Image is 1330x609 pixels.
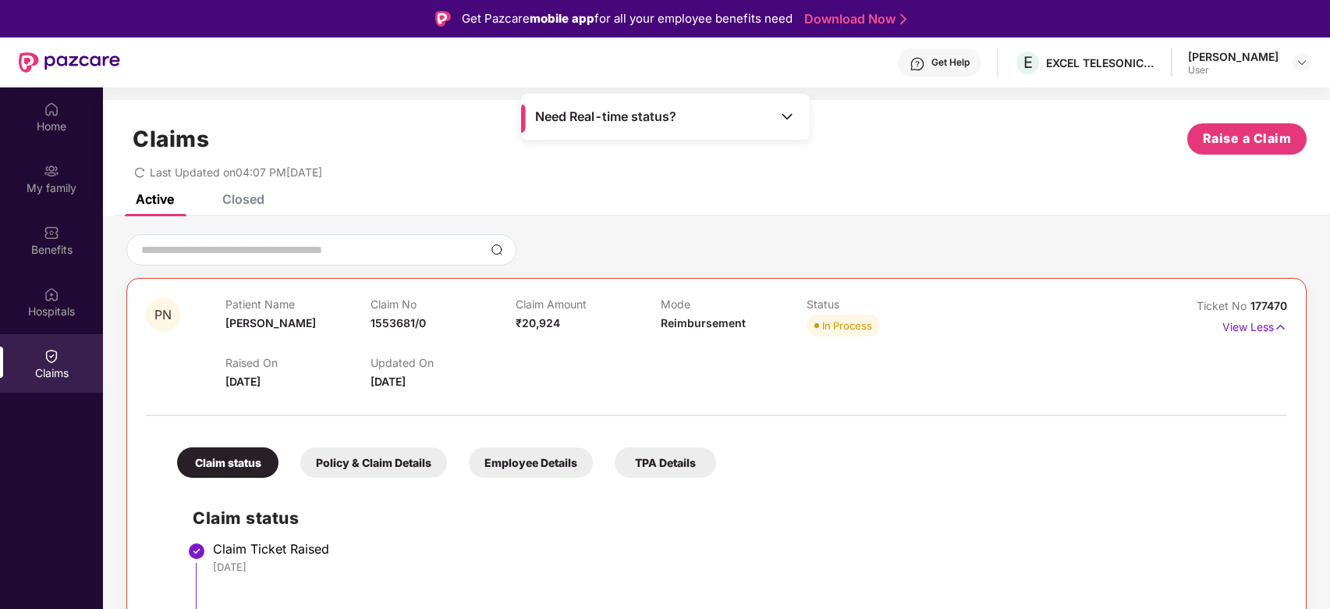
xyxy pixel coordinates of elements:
button: Raise a Claim [1187,123,1307,155]
span: [PERSON_NAME] [225,316,316,329]
p: Updated On [371,356,516,369]
img: New Pazcare Logo [19,52,120,73]
span: Reimbursement [661,316,746,329]
img: svg+xml;base64,PHN2ZyBpZD0iU3RlcC1Eb25lLTMyeDMyIiB4bWxucz0iaHR0cDovL3d3dy53My5vcmcvMjAwMC9zdmciIH... [187,542,206,561]
img: svg+xml;base64,PHN2ZyB4bWxucz0iaHR0cDovL3d3dy53My5vcmcvMjAwMC9zdmciIHdpZHRoPSIxNyIgaGVpZ2h0PSIxNy... [1274,319,1287,336]
p: Raised On [225,356,371,369]
span: E [1023,53,1033,72]
div: TPA Details [615,447,716,478]
a: Download Now [804,11,902,27]
div: Get Help [931,56,970,69]
img: svg+xml;base64,PHN2ZyBpZD0iSG9tZSIgeG1sbnM9Imh0dHA6Ly93d3cudzMub3JnLzIwMDAvc3ZnIiB3aWR0aD0iMjAiIG... [44,101,59,117]
span: PN [154,308,172,322]
div: [DATE] [213,560,1271,574]
div: Claim Ticket Raised [213,541,1271,557]
p: View Less [1222,315,1287,336]
img: svg+xml;base64,PHN2ZyBpZD0iRHJvcGRvd24tMzJ4MzIiIHhtbG5zPSJodHRwOi8vd3d3LnczLm9yZy8yMDAwL3N2ZyIgd2... [1296,56,1308,69]
img: svg+xml;base64,PHN2ZyBpZD0iSGVscC0zMngzMiIgeG1sbnM9Imh0dHA6Ly93d3cudzMub3JnLzIwMDAvc3ZnIiB3aWR0aD... [910,56,925,72]
div: Claim status [177,447,278,478]
img: svg+xml;base64,PHN2ZyBpZD0iQ2xhaW0iIHhtbG5zPSJodHRwOi8vd3d3LnczLm9yZy8yMDAwL3N2ZyIgd2lkdGg9IjIwIi... [44,348,59,364]
img: svg+xml;base64,PHN2ZyBpZD0iQmVuZWZpdHMiIHhtbG5zPSJodHRwOi8vd3d3LnczLm9yZy8yMDAwL3N2ZyIgd2lkdGg9Ij... [44,225,59,240]
span: ₹20,924 [516,316,560,329]
img: svg+xml;base64,PHN2ZyB3aWR0aD0iMjAiIGhlaWdodD0iMjAiIHZpZXdCb3g9IjAgMCAyMCAyMCIgZmlsbD0ibm9uZSIgeG... [44,163,59,179]
p: Status [807,297,952,311]
div: Active [136,191,174,207]
span: Last Updated on 04:07 PM[DATE] [150,166,322,179]
span: Raise a Claim [1203,129,1292,148]
span: Ticket No [1197,299,1250,312]
div: [PERSON_NAME] [1188,49,1279,64]
div: Get Pazcare for all your employee benefits need [462,9,793,28]
img: Toggle Icon [779,109,795,124]
div: In Process [822,318,872,333]
div: Closed [222,191,264,207]
span: [DATE] [371,375,406,388]
p: Mode [661,297,806,311]
div: User [1188,64,1279,77]
h1: Claims [133,126,209,152]
span: 1553681/0 [371,316,426,329]
span: Need Real-time status? [535,109,676,125]
img: Stroke [900,11,906,27]
img: Logo [435,11,451,27]
p: Claim Amount [516,297,661,311]
span: redo [134,166,145,179]
span: 177470 [1250,299,1287,312]
strong: mobile app [530,11,594,26]
img: svg+xml;base64,PHN2ZyBpZD0iSG9zcGl0YWxzIiB4bWxucz0iaHR0cDovL3d3dy53My5vcmcvMjAwMC9zdmciIHdpZHRoPS... [44,287,59,302]
div: Policy & Claim Details [300,447,447,478]
img: svg+xml;base64,PHN2ZyBpZD0iU2VhcmNoLTMyeDMyIiB4bWxucz0iaHR0cDovL3d3dy53My5vcmcvMjAwMC9zdmciIHdpZH... [491,244,503,256]
span: [DATE] [225,375,261,388]
p: Patient Name [225,297,371,311]
div: Employee Details [469,447,593,478]
p: Claim No [371,297,516,311]
h2: Claim status [193,505,1271,531]
div: EXCEL TELESONIC INDIA PRIVATE LIMITED [1046,55,1155,70]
